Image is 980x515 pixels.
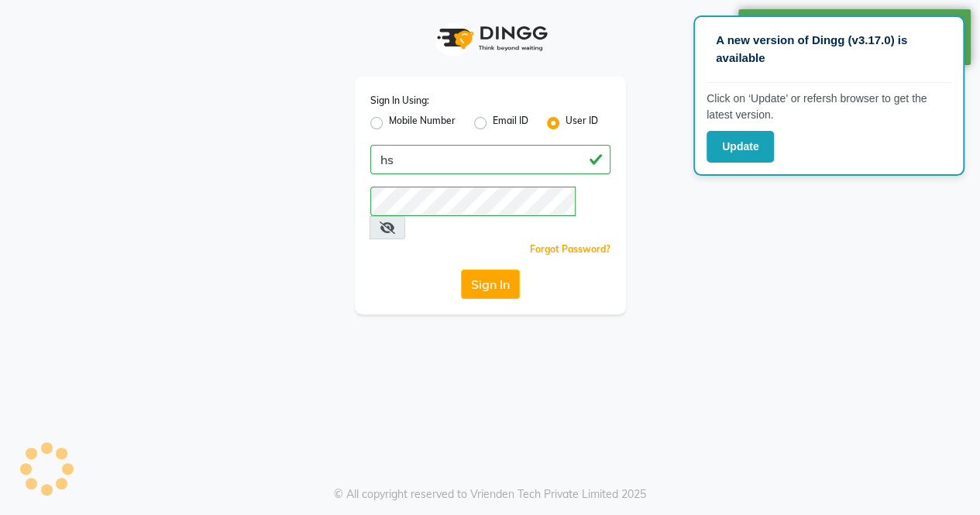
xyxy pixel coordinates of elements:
label: Sign In Using: [370,94,429,108]
button: Sign In [461,270,520,299]
label: Mobile Number [389,114,456,132]
input: Username [370,187,576,216]
img: logo1.svg [428,15,552,61]
input: Username [370,145,610,174]
a: Forgot Password? [530,243,610,255]
p: A new version of Dingg (v3.17.0) is available [716,32,942,67]
label: Email ID [493,114,528,132]
button: Update [707,131,774,163]
p: Click on ‘Update’ or refersh browser to get the latest version. [707,91,951,123]
label: User ID [566,114,598,132]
